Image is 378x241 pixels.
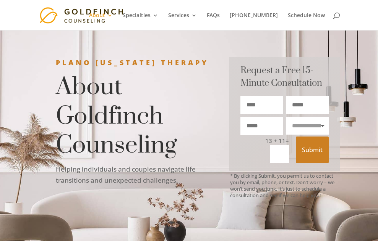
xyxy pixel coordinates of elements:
[89,13,113,31] a: About
[168,13,197,31] a: Services
[247,137,289,163] p: =
[56,164,213,186] p: Helping individuals and couples navigate life transitions and unexpected challenges.
[39,7,126,23] img: Goldfinch Counseling
[56,57,213,72] h3: Plano [US_STATE] Therapy
[230,173,340,199] div: * By clicking Submit, you permit us to contact you by email, phone, or text. Don’t worry – we won...
[56,72,213,164] h1: About Goldfinch Counseling
[123,13,158,31] a: Specialties
[207,13,220,31] a: FAQs
[288,13,325,31] a: Schedule Now
[240,64,329,96] h3: Request a Free 15-Minute Consultation
[265,137,286,145] span: 13 + 11
[296,137,329,163] button: Submit
[230,13,278,31] a: [PHONE_NUMBER]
